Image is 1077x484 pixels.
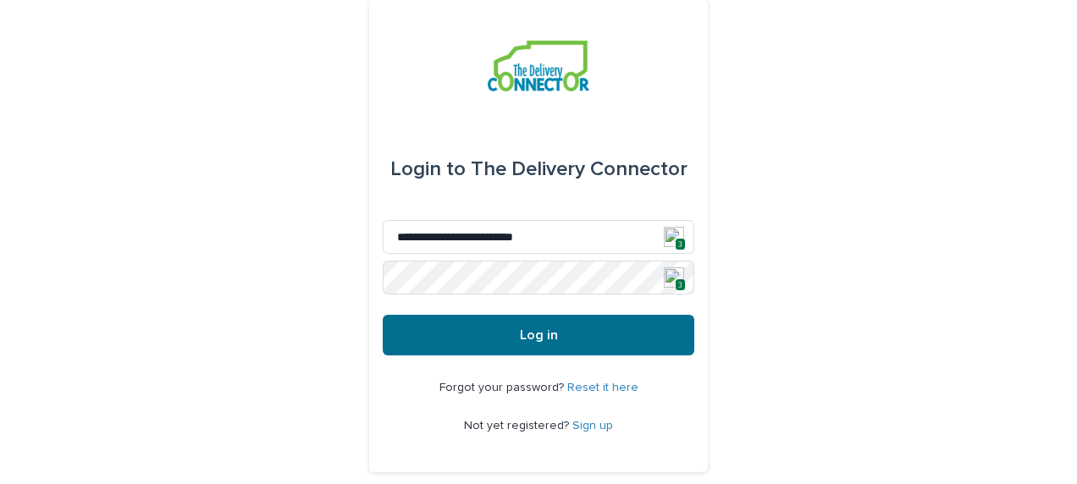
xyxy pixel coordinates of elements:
[675,238,686,250] span: 3
[675,278,686,291] span: 3
[488,41,588,91] img: aCWQmA6OSGG0Kwt8cj3c
[572,420,613,432] a: Sign up
[520,328,558,342] span: Log in
[439,382,567,393] span: Forgot your password?
[664,267,684,288] img: npw-badge-icon.svg
[383,315,694,355] button: Log in
[390,146,688,193] div: The Delivery Connector
[567,382,638,393] a: Reset it here
[464,420,572,432] span: Not yet registered?
[664,227,684,247] img: npw-badge-icon.svg
[390,159,466,179] span: Login to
